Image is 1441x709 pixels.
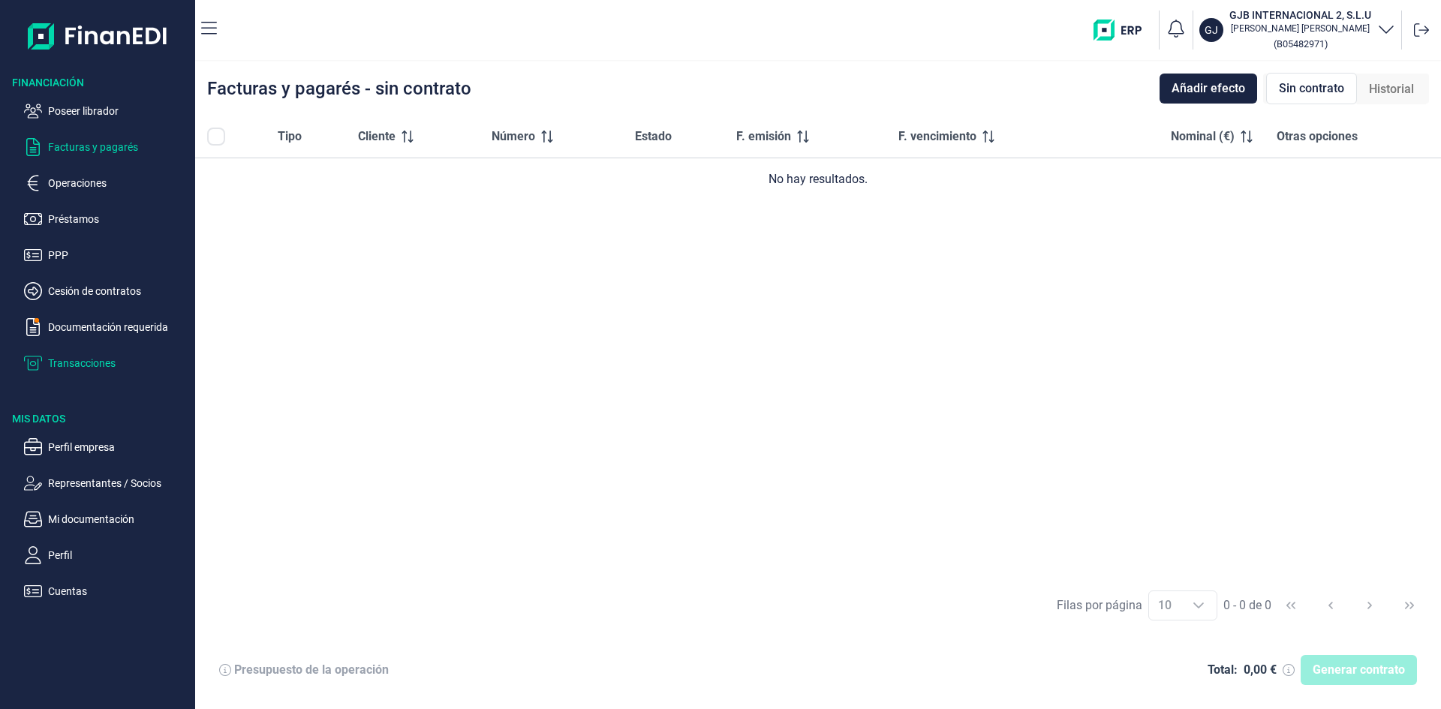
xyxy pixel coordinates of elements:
[1352,587,1388,623] button: Next Page
[1171,128,1235,146] span: Nominal (€)
[358,128,396,146] span: Cliente
[1057,596,1142,614] div: Filas por página
[24,138,189,156] button: Facturas y pagarés
[48,474,189,492] p: Representantes / Socios
[1094,20,1153,41] img: erp
[28,12,168,60] img: Logo de aplicación
[1273,587,1309,623] button: First Page
[207,80,471,98] div: Facturas y pagarés - sin contrato
[1357,74,1426,104] div: Historial
[1205,23,1218,38] p: GJ
[48,582,189,600] p: Cuentas
[24,354,189,372] button: Transacciones
[24,210,189,228] button: Préstamos
[24,510,189,528] button: Mi documentación
[48,510,189,528] p: Mi documentación
[1266,73,1357,104] div: Sin contrato
[635,128,672,146] span: Estado
[48,282,189,300] p: Cesión de contratos
[1229,8,1371,23] h3: GJB INTERNACIONAL 2, S.L.U
[234,662,389,677] div: Presupuesto de la operación
[1199,8,1395,53] button: GJGJB INTERNACIONAL 2, S.L.U[PERSON_NAME] [PERSON_NAME](B05482971)
[1277,128,1358,146] span: Otras opciones
[898,128,976,146] span: F. vencimiento
[278,128,302,146] span: Tipo
[48,318,189,336] p: Documentación requerida
[1244,662,1277,677] div: 0,00 €
[1223,599,1271,611] span: 0 - 0 de 0
[24,582,189,600] button: Cuentas
[1160,74,1257,104] button: Añadir efecto
[24,174,189,192] button: Operaciones
[48,174,189,192] p: Operaciones
[492,128,535,146] span: Número
[1208,662,1238,677] div: Total:
[24,474,189,492] button: Representantes / Socios
[48,438,189,456] p: Perfil empresa
[48,102,189,120] p: Poseer librador
[48,210,189,228] p: Préstamos
[1181,591,1217,620] div: Choose
[24,102,189,120] button: Poseer librador
[1369,80,1414,98] span: Historial
[207,170,1429,188] div: No hay resultados.
[48,354,189,372] p: Transacciones
[1391,587,1427,623] button: Last Page
[48,246,189,264] p: PPP
[24,546,189,564] button: Perfil
[736,128,791,146] span: F. emisión
[1313,587,1349,623] button: Previous Page
[24,318,189,336] button: Documentación requerida
[1172,80,1245,98] span: Añadir efecto
[24,282,189,300] button: Cesión de contratos
[48,138,189,156] p: Facturas y pagarés
[1229,23,1371,35] p: [PERSON_NAME] [PERSON_NAME]
[207,128,225,146] div: All items unselected
[24,246,189,264] button: PPP
[1274,38,1328,50] small: Copiar cif
[1279,80,1344,98] span: Sin contrato
[24,438,189,456] button: Perfil empresa
[48,546,189,564] p: Perfil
